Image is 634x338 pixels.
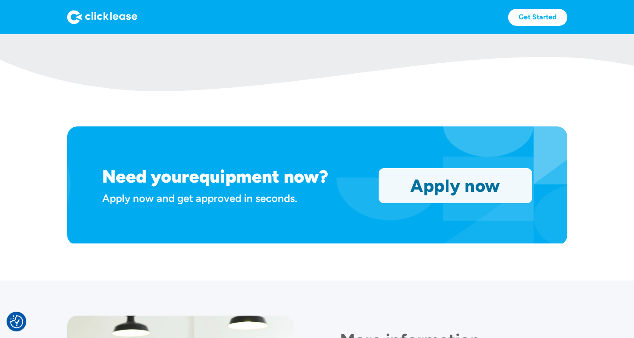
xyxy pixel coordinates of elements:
[508,9,567,26] a: Get Started
[102,191,368,206] div: Apply now and get approved in seconds.
[189,166,328,187] h1: equipment now?
[102,166,189,187] h1: Need your
[67,10,137,24] img: Logo
[10,315,23,328] button: Consent Preferences
[379,169,532,203] a: Apply now
[10,315,23,328] img: Revisit consent button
